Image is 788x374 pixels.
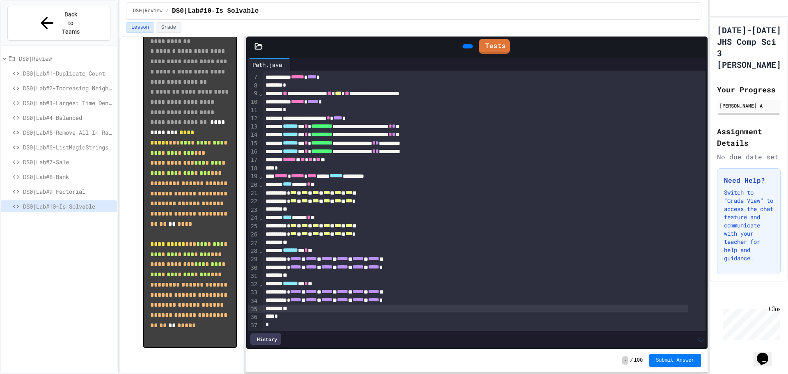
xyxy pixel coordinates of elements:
[248,231,259,239] div: 26
[630,357,633,364] span: /
[259,173,263,180] span: Fold line
[717,24,781,70] h1: [DATE]-[DATE] JHS Comp Sci 3 [PERSON_NAME]
[248,131,259,139] div: 14
[248,156,259,164] div: 17
[248,247,259,255] div: 28
[248,313,259,321] div: 36
[248,223,259,231] div: 25
[248,89,259,98] div: 9
[248,264,259,272] div: 30
[248,60,286,69] div: Path.java
[248,172,259,181] div: 19
[717,84,781,95] h2: Your Progress
[19,54,114,63] span: DS0|Review
[166,8,169,14] span: /
[248,181,259,189] div: 20
[23,84,114,92] span: DS0|Lab#2-Increasing Neighbors
[23,69,114,78] span: DS0|Lab#1-Duplicate Count
[248,140,259,148] div: 15
[248,321,259,330] div: 37
[656,357,694,364] span: Submit Answer
[720,305,780,340] iframe: chat widget
[248,214,259,222] div: 24
[248,148,259,156] div: 16
[259,248,263,254] span: Fold line
[248,58,291,71] div: Path.java
[248,123,259,131] div: 13
[248,98,259,106] div: 10
[259,281,263,287] span: Fold line
[248,165,259,173] div: 18
[248,255,259,264] div: 29
[23,172,114,181] span: DS0|Lab#8-Bank
[250,333,281,345] div: History
[248,189,259,197] div: 21
[248,305,259,314] div: 35
[23,128,114,137] span: DS0|Lab#5-Remove All In Range
[754,341,780,366] iframe: chat widget
[717,126,781,149] h2: Assignment Details
[248,239,259,248] div: 27
[248,115,259,123] div: 12
[156,22,181,33] button: Grade
[248,297,259,305] div: 34
[634,357,643,364] span: 100
[248,289,259,297] div: 33
[259,215,263,221] span: Fold line
[248,106,259,115] div: 11
[248,82,259,90] div: 8
[719,102,778,109] div: [PERSON_NAME] A
[133,8,163,14] span: DS0|Review
[259,181,263,188] span: Fold line
[23,113,114,122] span: DS0|Lab#4-Balanced
[479,39,510,54] a: Tests
[126,22,154,33] button: Lesson
[724,188,774,262] p: Switch to "Grade View" to access the chat feature and communicate with your teacher for help and ...
[717,152,781,162] div: No due date set
[7,6,110,41] button: Back to Teams
[61,10,80,36] span: Back to Teams
[23,202,114,211] span: DS0|Lab#10-Is Solvable
[248,280,259,289] div: 32
[248,272,259,280] div: 31
[172,6,259,16] span: DS0|Lab#10-Is Solvable
[248,206,259,214] div: 23
[248,197,259,206] div: 22
[622,356,628,365] span: -
[23,187,114,196] span: DS0|Lab#9-Factorial
[248,73,259,81] div: 7
[724,175,774,185] h3: Need Help?
[23,158,114,166] span: DS0|Lab#7-Sale
[3,3,57,52] div: Chat with us now!Close
[23,99,114,107] span: DS0|Lab#3-Largest Time Denominations
[23,143,114,151] span: DS0|Lab#6-ListMagicStrings
[259,90,263,97] span: Fold line
[649,354,701,367] button: Submit Answer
